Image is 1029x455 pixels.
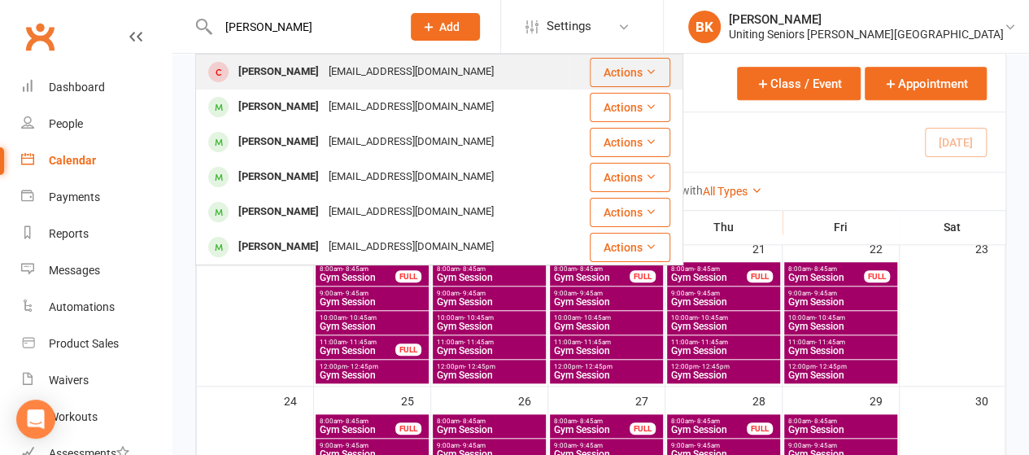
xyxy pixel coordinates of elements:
[21,289,172,326] a: Automations
[670,425,748,435] span: Gym Session
[233,95,324,119] div: [PERSON_NAME]
[395,343,421,356] div: FULL
[590,233,670,262] button: Actions
[737,67,861,100] button: Class / Event
[16,400,55,439] div: Open Intercom Messenger
[49,154,96,167] div: Calendar
[581,339,611,346] span: - 11:45am
[900,210,1005,244] th: Sat
[670,370,777,380] span: Gym Session
[436,425,543,435] span: Gym Session
[49,81,105,94] div: Dashboard
[670,265,748,273] span: 8:00am
[324,165,499,189] div: [EMAIL_ADDRESS][DOMAIN_NAME]
[787,442,894,449] span: 9:00am
[688,11,721,43] div: BK
[436,339,543,346] span: 11:00am
[553,425,630,435] span: Gym Session
[436,346,543,356] span: Gym Session
[436,418,543,425] span: 8:00am
[319,442,425,449] span: 9:00am
[319,273,396,282] span: Gym Session
[319,339,396,346] span: 11:00am
[590,58,670,87] button: Actions
[581,314,611,322] span: - 10:45am
[436,442,543,449] span: 9:00am
[670,297,777,307] span: Gym Session
[729,12,1004,27] div: [PERSON_NAME]
[703,185,762,198] a: All Types
[319,314,425,322] span: 10:00am
[436,370,543,380] span: Gym Session
[439,20,460,33] span: Add
[752,387,782,413] div: 28
[460,265,486,273] span: - 8:45am
[49,337,119,350] div: Product Sales
[464,363,495,370] span: - 12:45pm
[395,270,421,282] div: FULL
[342,290,368,297] span: - 9:45am
[518,387,547,413] div: 26
[787,370,894,380] span: Gym Session
[747,422,773,435] div: FULL
[670,418,748,425] span: 8:00am
[395,422,421,435] div: FULL
[319,297,425,307] span: Gym Session
[787,314,894,322] span: 10:00am
[577,290,603,297] span: - 9:45am
[699,363,730,370] span: - 12:45pm
[21,216,172,252] a: Reports
[975,387,1005,413] div: 30
[49,300,115,313] div: Automations
[233,130,324,154] div: [PERSON_NAME]
[319,363,425,370] span: 12:00pm
[436,297,543,307] span: Gym Session
[729,27,1004,42] div: Uniting Seniors [PERSON_NAME][GEOGRAPHIC_DATA]
[787,418,894,425] span: 8:00am
[787,290,894,297] span: 9:00am
[21,252,172,289] a: Messages
[630,422,656,435] div: FULL
[694,442,720,449] span: - 9:45am
[670,346,777,356] span: Gym Session
[590,128,670,157] button: Actions
[21,69,172,106] a: Dashboard
[20,16,60,57] a: Clubworx
[436,322,543,331] span: Gym Session
[590,93,670,122] button: Actions
[694,418,720,425] span: - 8:45am
[324,60,499,84] div: [EMAIL_ADDRESS][DOMAIN_NAME]
[582,363,613,370] span: - 12:45pm
[401,387,430,413] div: 25
[49,190,100,203] div: Payments
[752,234,782,261] div: 21
[553,363,660,370] span: 12:00pm
[436,273,543,282] span: Gym Session
[319,418,396,425] span: 8:00am
[670,273,748,282] span: Gym Session
[681,184,703,197] strong: with
[864,270,890,282] div: FULL
[21,399,172,435] a: Workouts
[436,363,543,370] span: 12:00pm
[783,210,900,244] th: Fri
[233,165,324,189] div: [PERSON_NAME]
[635,387,665,413] div: 27
[233,200,324,224] div: [PERSON_NAME]
[670,322,777,331] span: Gym Session
[787,297,894,307] span: Gym Session
[324,95,499,119] div: [EMAIL_ADDRESS][DOMAIN_NAME]
[553,297,660,307] span: Gym Session
[347,363,378,370] span: - 12:45pm
[670,442,777,449] span: 9:00am
[787,425,894,435] span: Gym Session
[787,339,894,346] span: 11:00am
[342,418,368,425] span: - 8:45am
[436,290,543,297] span: 9:00am
[49,227,89,240] div: Reports
[319,265,396,273] span: 8:00am
[670,290,777,297] span: 9:00am
[787,322,894,331] span: Gym Session
[436,265,543,273] span: 8:00am
[670,363,777,370] span: 12:00pm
